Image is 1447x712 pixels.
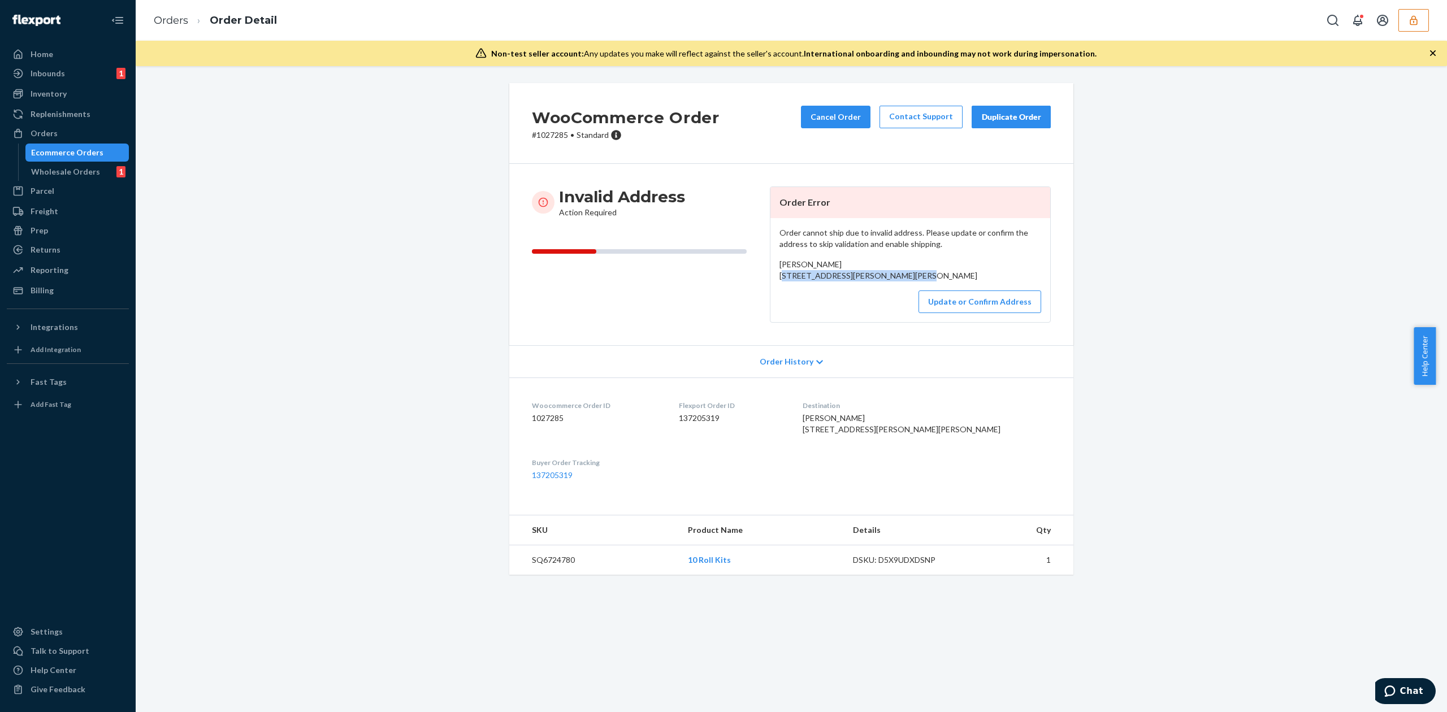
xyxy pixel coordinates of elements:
[12,15,60,26] img: Flexport logo
[31,225,48,236] div: Prep
[31,108,90,120] div: Replenishments
[31,166,100,177] div: Wholesale Orders
[7,105,129,123] a: Replenishments
[491,48,1097,59] div: Any updates you make will reflect against the seller's account.
[31,88,67,99] div: Inventory
[7,396,129,414] a: Add Fast Tag
[804,49,1097,58] span: International onboarding and inbounding may not work during impersonation.
[509,545,679,575] td: SQ6724780
[7,64,129,83] a: Inbounds1
[31,285,54,296] div: Billing
[509,515,679,545] th: SKU
[679,401,785,410] dt: Flexport Order ID
[25,144,129,162] a: Ecommerce Orders
[532,401,661,410] dt: Woocommerce Order ID
[31,128,58,139] div: Orders
[31,376,67,388] div: Fast Tags
[116,68,125,79] div: 1
[7,661,129,679] a: Help Center
[7,45,129,63] a: Home
[7,222,129,240] a: Prep
[1371,9,1394,32] button: Open account menu
[981,111,1041,123] div: Duplicate Order
[577,130,609,140] span: Standard
[7,261,129,279] a: Reporting
[7,642,129,660] button: Talk to Support
[801,106,870,128] button: Cancel Order
[779,227,1041,250] p: Order cannot ship due to invalid address. Please update or confirm the address to skip validation...
[31,206,58,217] div: Freight
[7,124,129,142] a: Orders
[31,345,81,354] div: Add Integration
[31,684,85,695] div: Give Feedback
[7,373,129,391] button: Fast Tags
[210,14,277,27] a: Order Detail
[968,515,1073,545] th: Qty
[968,545,1073,575] td: 1
[532,458,661,467] dt: Buyer Order Tracking
[1322,9,1344,32] button: Open Search Box
[154,14,188,27] a: Orders
[491,49,584,58] span: Non-test seller account:
[532,413,661,424] dd: 1027285
[570,130,574,140] span: •
[25,163,129,181] a: Wholesale Orders1
[31,665,76,676] div: Help Center
[559,186,685,207] h3: Invalid Address
[7,680,129,698] button: Give Feedback
[779,259,977,280] span: [PERSON_NAME] [STREET_ADDRESS][PERSON_NAME][PERSON_NAME]
[803,413,1000,434] span: [PERSON_NAME] [STREET_ADDRESS][PERSON_NAME][PERSON_NAME]
[760,356,813,367] span: Order History
[31,185,54,197] div: Parcel
[532,106,720,129] h2: WooCommerce Order
[844,515,968,545] th: Details
[31,49,53,60] div: Home
[919,290,1041,313] button: Update or Confirm Address
[116,166,125,177] div: 1
[803,401,1051,410] dt: Destination
[7,241,129,259] a: Returns
[145,4,286,37] ol: breadcrumbs
[31,626,63,637] div: Settings
[31,400,71,409] div: Add Fast Tag
[31,322,78,333] div: Integrations
[972,106,1051,128] button: Duplicate Order
[688,555,731,565] a: 10 Roll Kits
[106,9,129,32] button: Close Navigation
[679,515,844,545] th: Product Name
[7,318,129,336] button: Integrations
[679,413,785,424] dd: 137205319
[31,68,65,79] div: Inbounds
[532,129,720,141] p: # 1027285
[532,470,573,480] a: 137205319
[1375,678,1436,706] iframe: Opens a widget where you can chat to one of our agents
[7,341,129,359] a: Add Integration
[7,281,129,299] a: Billing
[31,147,103,158] div: Ecommerce Orders
[559,186,685,218] div: Action Required
[7,182,129,200] a: Parcel
[31,244,60,255] div: Returns
[770,187,1050,218] header: Order Error
[880,106,963,128] a: Contact Support
[7,623,129,641] a: Settings
[31,264,68,276] div: Reporting
[1414,327,1436,385] button: Help Center
[853,554,959,566] div: DSKU: D5X9UDXDSNP
[31,645,89,657] div: Talk to Support
[1346,9,1369,32] button: Open notifications
[7,85,129,103] a: Inventory
[7,202,129,220] a: Freight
